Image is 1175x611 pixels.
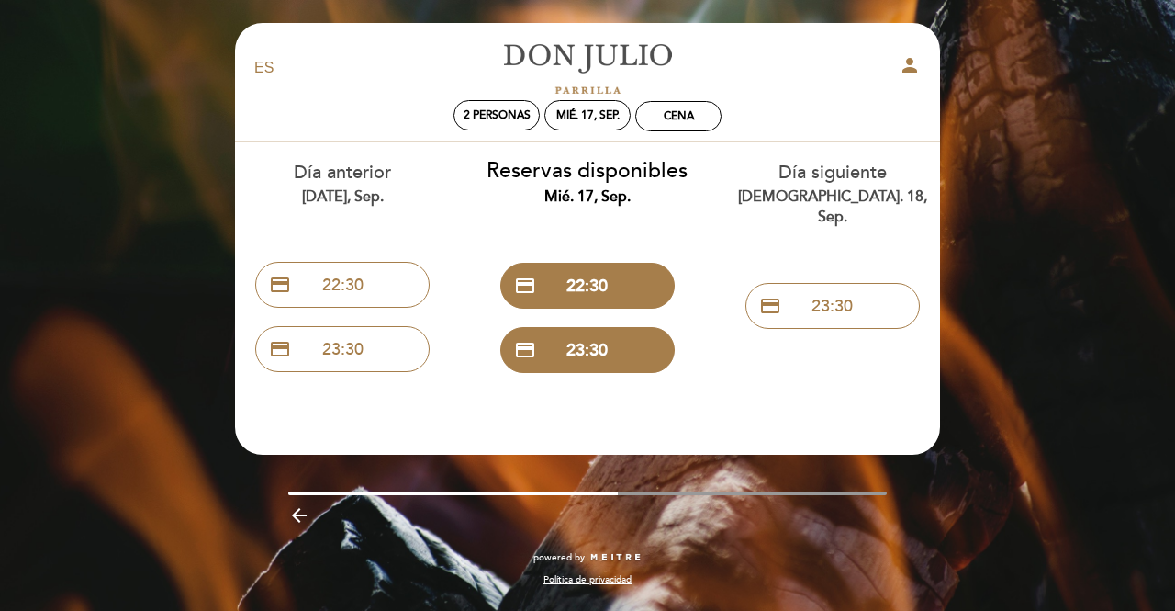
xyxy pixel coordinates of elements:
[464,108,531,122] span: 2 personas
[556,108,620,122] div: mié. 17, sep.
[899,54,921,76] i: person
[533,551,642,564] a: powered by
[288,504,310,526] i: arrow_backward
[664,109,694,123] div: Cena
[899,54,921,83] button: person
[479,187,697,208] div: mié. 17, sep.
[723,187,941,229] div: [DEMOGRAPHIC_DATA]. 18, sep.
[759,295,781,317] span: credit_card
[473,43,702,94] a: [PERSON_NAME]
[479,156,697,208] div: Reservas disponibles
[255,326,430,372] button: credit_card 23:30
[269,338,291,360] span: credit_card
[500,327,675,373] button: credit_card 23:30
[500,263,675,309] button: credit_card 22:30
[234,160,452,207] div: Día anterior
[589,553,642,562] img: MEITRE
[514,275,536,297] span: credit_card
[514,339,536,361] span: credit_card
[234,187,452,208] div: [DATE], sep.
[723,160,941,228] div: Día siguiente
[255,262,430,308] button: credit_card 22:30
[745,283,920,329] button: credit_card 23:30
[533,551,585,564] span: powered by
[543,573,632,586] a: Política de privacidad
[269,274,291,296] span: credit_card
